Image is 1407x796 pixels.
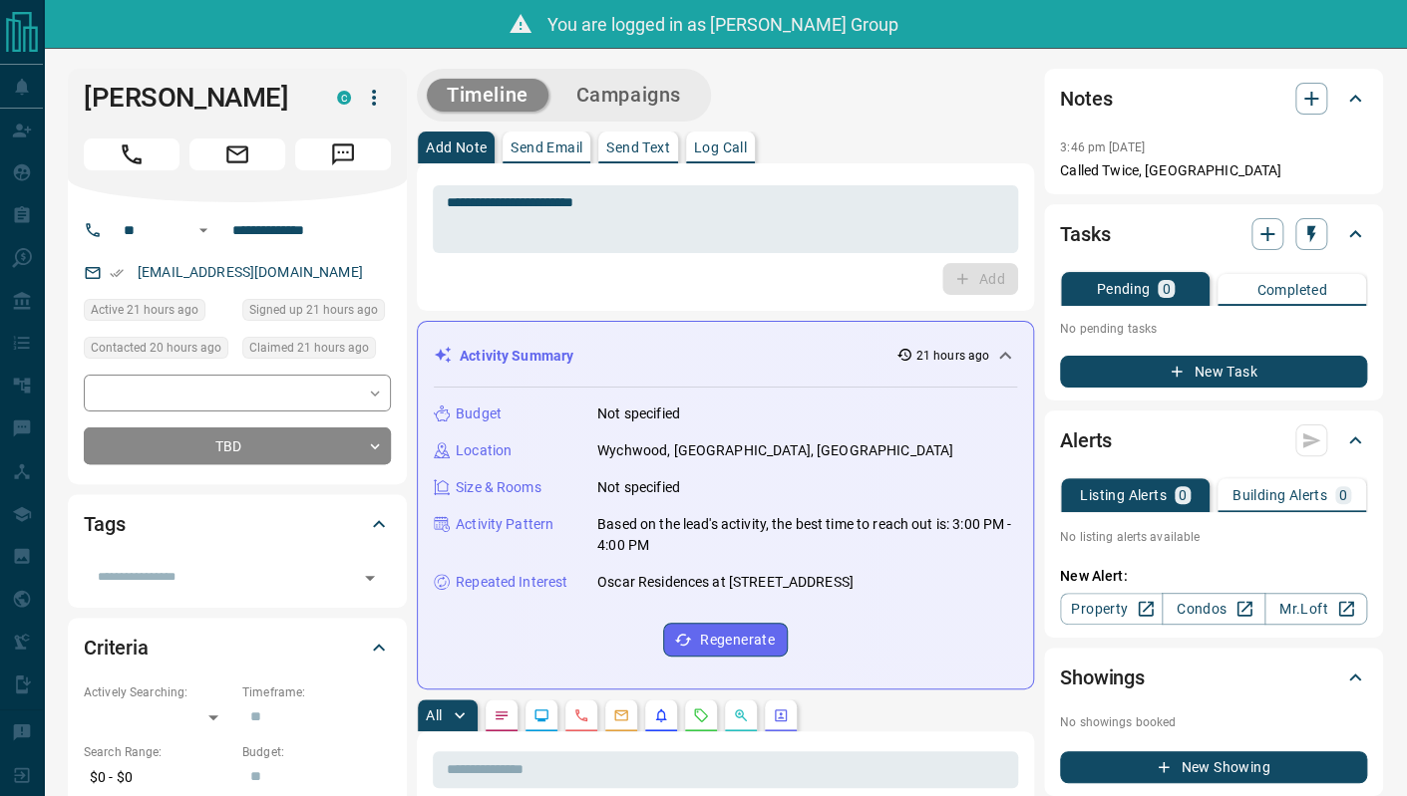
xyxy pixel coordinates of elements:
p: Completed [1256,283,1327,297]
button: New Task [1060,356,1367,388]
svg: Calls [573,707,589,723]
div: Tags [84,500,391,548]
p: No pending tasks [1060,314,1367,344]
button: Campaigns [556,79,701,112]
p: Called Twice, [GEOGRAPHIC_DATA] [1060,160,1367,181]
p: 0 [1162,282,1170,296]
span: Signed up 21 hours ago [249,300,378,320]
p: $0 - $0 [84,761,232,794]
div: Criteria [84,624,391,671]
a: Mr.Loft [1264,593,1367,625]
h2: Tags [84,508,125,540]
p: 0 [1339,488,1347,502]
div: TBD [84,427,391,464]
svg: Listing Alerts [653,707,669,723]
span: Call [84,138,179,170]
p: Based on the lead's activity, the best time to reach out is: 3:00 PM - 4:00 PM [597,514,1017,556]
p: Add Note [426,140,487,154]
p: Size & Rooms [456,477,541,498]
p: Activity Summary [460,346,573,367]
p: Listing Alerts [1080,488,1167,502]
div: Showings [1060,654,1367,701]
h2: Notes [1060,83,1112,115]
button: Timeline [427,79,548,112]
div: Mon Aug 11 2025 [84,337,232,365]
span: Contacted 20 hours ago [91,338,221,358]
span: Claimed 21 hours ago [249,338,369,358]
p: New Alert: [1060,566,1367,587]
h2: Showings [1060,662,1145,693]
p: Pending [1096,282,1150,296]
div: Activity Summary21 hours ago [434,338,1017,375]
div: Mon Aug 11 2025 [242,299,391,327]
p: Actively Searching: [84,683,232,701]
p: Not specified [597,403,680,424]
p: Repeated Interest [456,572,567,593]
p: Activity Pattern [456,514,553,535]
p: Send Text [606,140,670,154]
p: Send Email [511,140,582,154]
p: All [426,708,442,722]
button: New Showing [1060,751,1367,783]
span: Message [295,138,391,170]
svg: Agent Actions [773,707,789,723]
p: 3:46 pm [DATE] [1060,140,1145,154]
h2: Tasks [1060,218,1110,250]
h2: Alerts [1060,424,1112,456]
div: Mon Aug 11 2025 [84,299,232,327]
button: Regenerate [663,623,788,657]
p: Wychwood, [GEOGRAPHIC_DATA], [GEOGRAPHIC_DATA] [597,440,953,461]
p: Oscar Residences at [STREET_ADDRESS] [597,572,854,593]
svg: Emails [613,707,629,723]
svg: Notes [494,707,510,723]
svg: Opportunities [733,707,749,723]
span: Active 21 hours ago [91,300,198,320]
p: Log Call [694,140,747,154]
p: No showings booked [1060,713,1367,731]
span: Email [189,138,285,170]
p: 0 [1179,488,1187,502]
svg: Lead Browsing Activity [533,707,549,723]
p: Location [456,440,512,461]
div: Notes [1060,75,1367,123]
p: Building Alerts [1232,488,1327,502]
p: No listing alerts available [1060,528,1367,546]
p: Timeframe: [242,683,391,701]
a: [EMAIL_ADDRESS][DOMAIN_NAME] [138,264,363,280]
h1: [PERSON_NAME] [84,82,307,114]
div: condos.ca [337,91,351,105]
span: You are logged in as [PERSON_NAME] Group [547,14,898,35]
p: Not specified [597,477,680,498]
a: Property [1060,593,1163,625]
button: Open [356,564,384,592]
p: 21 hours ago [916,347,989,365]
div: Mon Aug 11 2025 [242,337,391,365]
svg: Requests [693,707,709,723]
h2: Criteria [84,632,149,663]
div: Alerts [1060,416,1367,464]
p: Budget: [242,743,391,761]
p: Search Range: [84,743,232,761]
p: Budget [456,403,502,424]
button: Open [191,218,215,242]
svg: Email Verified [110,266,124,280]
a: Condos [1162,593,1264,625]
div: Tasks [1060,210,1367,258]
